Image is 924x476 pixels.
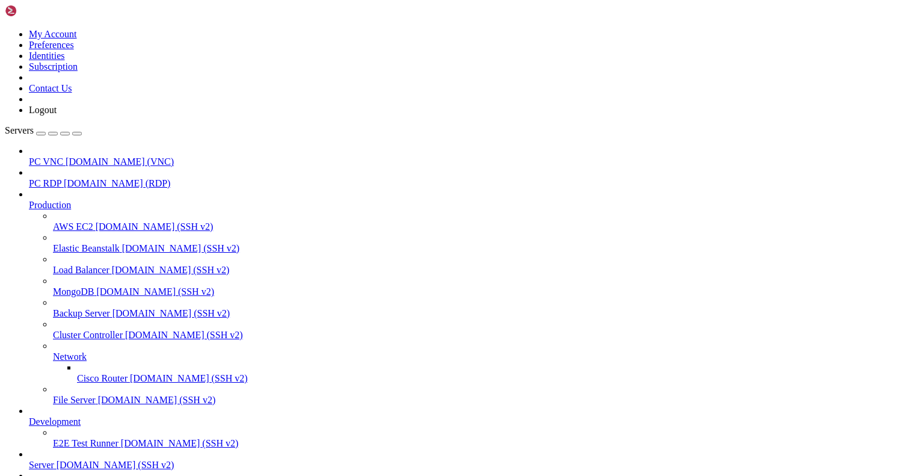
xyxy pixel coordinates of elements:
[66,156,174,167] span: [DOMAIN_NAME] (VNC)
[122,243,240,253] span: [DOMAIN_NAME] (SSH v2)
[29,156,63,167] span: PC VNC
[53,395,919,406] a: File Server [DOMAIN_NAME] (SSH v2)
[29,29,77,39] a: My Account
[29,449,919,471] li: Server [DOMAIN_NAME] (SSH v2)
[53,265,919,276] a: Load Balancer [DOMAIN_NAME] (SSH v2)
[29,83,72,93] a: Contact Us
[96,286,214,297] span: [DOMAIN_NAME] (SSH v2)
[53,308,919,319] a: Backup Server [DOMAIN_NAME] (SSH v2)
[98,395,216,405] span: [DOMAIN_NAME] (SSH v2)
[53,276,919,297] li: MongoDB [DOMAIN_NAME] (SSH v2)
[53,286,919,297] a: MongoDB [DOMAIN_NAME] (SSH v2)
[53,341,919,384] li: Network
[53,351,919,362] a: Network
[64,178,170,188] span: [DOMAIN_NAME] (RDP)
[53,243,120,253] span: Elastic Beanstalk
[53,330,123,340] span: Cluster Controller
[53,384,919,406] li: File Server [DOMAIN_NAME] (SSH v2)
[29,460,54,470] span: Server
[53,243,919,254] a: Elastic Beanstalk [DOMAIN_NAME] (SSH v2)
[112,308,230,318] span: [DOMAIN_NAME] (SSH v2)
[29,189,919,406] li: Production
[53,395,96,405] span: File Server
[57,460,174,470] span: [DOMAIN_NAME] (SSH v2)
[29,178,61,188] span: PC RDP
[29,416,919,427] a: Development
[53,211,919,232] li: AWS EC2 [DOMAIN_NAME] (SSH v2)
[130,373,248,383] span: [DOMAIN_NAME] (SSH v2)
[29,178,919,189] a: PC RDP [DOMAIN_NAME] (RDP)
[77,373,128,383] span: Cisco Router
[53,351,87,362] span: Network
[125,330,243,340] span: [DOMAIN_NAME] (SSH v2)
[53,254,919,276] li: Load Balancer [DOMAIN_NAME] (SSH v2)
[29,460,919,471] a: Server [DOMAIN_NAME] (SSH v2)
[53,438,119,448] span: E2E Test Runner
[53,319,919,341] li: Cluster Controller [DOMAIN_NAME] (SSH v2)
[29,416,81,427] span: Development
[53,221,93,232] span: AWS EC2
[29,40,74,50] a: Preferences
[29,200,71,210] span: Production
[53,330,919,341] a: Cluster Controller [DOMAIN_NAME] (SSH v2)
[53,286,94,297] span: MongoDB
[29,61,78,72] a: Subscription
[53,308,110,318] span: Backup Server
[29,200,919,211] a: Production
[29,406,919,449] li: Development
[5,125,82,135] a: Servers
[112,265,230,275] span: [DOMAIN_NAME] (SSH v2)
[53,297,919,319] li: Backup Server [DOMAIN_NAME] (SSH v2)
[77,362,919,384] li: Cisco Router [DOMAIN_NAME] (SSH v2)
[29,51,65,61] a: Identities
[29,105,57,115] a: Logout
[121,438,239,448] span: [DOMAIN_NAME] (SSH v2)
[5,5,74,17] img: Shellngn
[53,265,109,275] span: Load Balancer
[77,373,919,384] a: Cisco Router [DOMAIN_NAME] (SSH v2)
[53,427,919,449] li: E2E Test Runner [DOMAIN_NAME] (SSH v2)
[53,438,919,449] a: E2E Test Runner [DOMAIN_NAME] (SSH v2)
[29,156,919,167] a: PC VNC [DOMAIN_NAME] (VNC)
[5,125,34,135] span: Servers
[53,232,919,254] li: Elastic Beanstalk [DOMAIN_NAME] (SSH v2)
[29,146,919,167] li: PC VNC [DOMAIN_NAME] (VNC)
[29,167,919,189] li: PC RDP [DOMAIN_NAME] (RDP)
[96,221,214,232] span: [DOMAIN_NAME] (SSH v2)
[53,221,919,232] a: AWS EC2 [DOMAIN_NAME] (SSH v2)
